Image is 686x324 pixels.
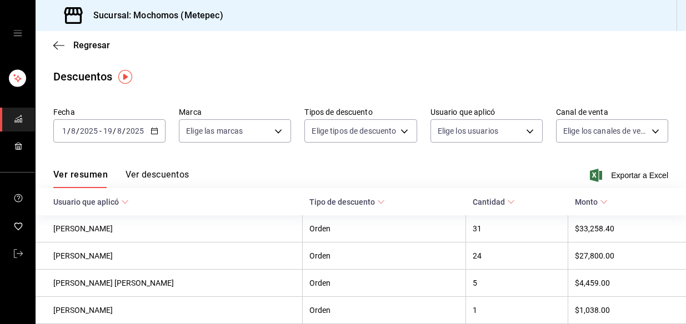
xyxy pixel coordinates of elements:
[303,270,466,297] th: Orden
[36,215,303,242] th: [PERSON_NAME]
[556,108,668,116] label: Canal de venta
[186,125,243,136] span: Elige las marcas
[430,108,543,116] label: Usuario que aplicó
[71,126,76,135] input: --
[53,198,129,206] span: Usuario que aplicó
[84,9,223,22] h3: Sucursal: Mochomos (Metepec)
[122,126,126,135] span: /
[113,126,116,135] span: /
[179,108,291,116] label: Marca
[592,169,668,182] button: Exportar a Excel
[13,29,22,38] button: open drawer
[36,297,303,324] th: [PERSON_NAME]
[309,198,385,206] span: Tipo de descuento
[118,70,132,84] img: Tooltip marker
[466,215,568,242] th: 31
[53,108,166,116] label: Fecha
[568,297,686,324] th: $1,038.00
[473,198,515,206] span: Cantidad
[53,40,110,50] button: Regresar
[303,297,466,324] th: Orden
[568,242,686,270] th: $27,800.00
[126,126,144,135] input: ----
[103,126,113,135] input: --
[568,215,686,242] th: $33,258.40
[53,68,112,85] div: Descuentos
[304,108,417,116] label: Tipos de descuento
[73,40,110,50] span: Regresar
[67,126,71,135] span: /
[117,126,122,135] input: --
[53,169,108,188] button: Ver resumen
[438,125,498,136] span: Elige los usuarios
[99,126,102,135] span: -
[36,242,303,270] th: [PERSON_NAME]
[36,270,303,297] th: [PERSON_NAME] [PERSON_NAME]
[563,125,648,136] span: Elige los canales de venta
[312,125,396,136] span: Elige tipos de descuento
[466,242,568,270] th: 24
[62,126,67,135] input: --
[303,215,466,242] th: Orden
[466,297,568,324] th: 1
[575,198,608,206] span: Monto
[568,270,686,297] th: $4,459.00
[53,169,189,188] div: navigation tabs
[303,242,466,270] th: Orden
[126,169,189,188] button: Ver descuentos
[79,126,98,135] input: ----
[466,270,568,297] th: 5
[76,126,79,135] span: /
